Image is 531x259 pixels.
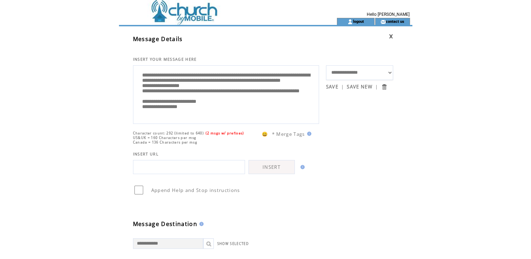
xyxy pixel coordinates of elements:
[133,220,197,228] span: Message Destination
[272,131,305,137] span: * Merge Tags
[206,131,244,135] span: (2 msgs w/ prefixes)
[151,187,240,193] span: Append Help and Stop instructions
[133,152,159,157] span: INSERT URL
[347,19,353,25] img: account_icon.gif
[298,165,305,169] img: help.gif
[326,84,338,90] a: SAVE
[375,84,378,90] span: |
[347,84,372,90] a: SAVE NEW
[133,57,197,62] span: INSERT YOUR MESSAGE HERE
[133,135,197,140] span: US&UK = 160 Characters per msg
[381,84,387,90] input: Submit
[386,19,404,24] a: contact us
[380,19,386,25] img: contact_us_icon.gif
[341,84,344,90] span: |
[133,140,197,145] span: Canada = 136 Characters per msg
[367,12,410,17] span: Hello [PERSON_NAME]
[217,241,249,246] a: SHOW SELECTED
[305,132,311,136] img: help.gif
[133,35,183,43] span: Message Details
[133,131,204,135] span: Character count: 292 (limited to 640)
[197,222,204,226] img: help.gif
[248,160,295,174] a: INSERT
[353,19,364,24] a: logout
[262,131,268,137] span: 😀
